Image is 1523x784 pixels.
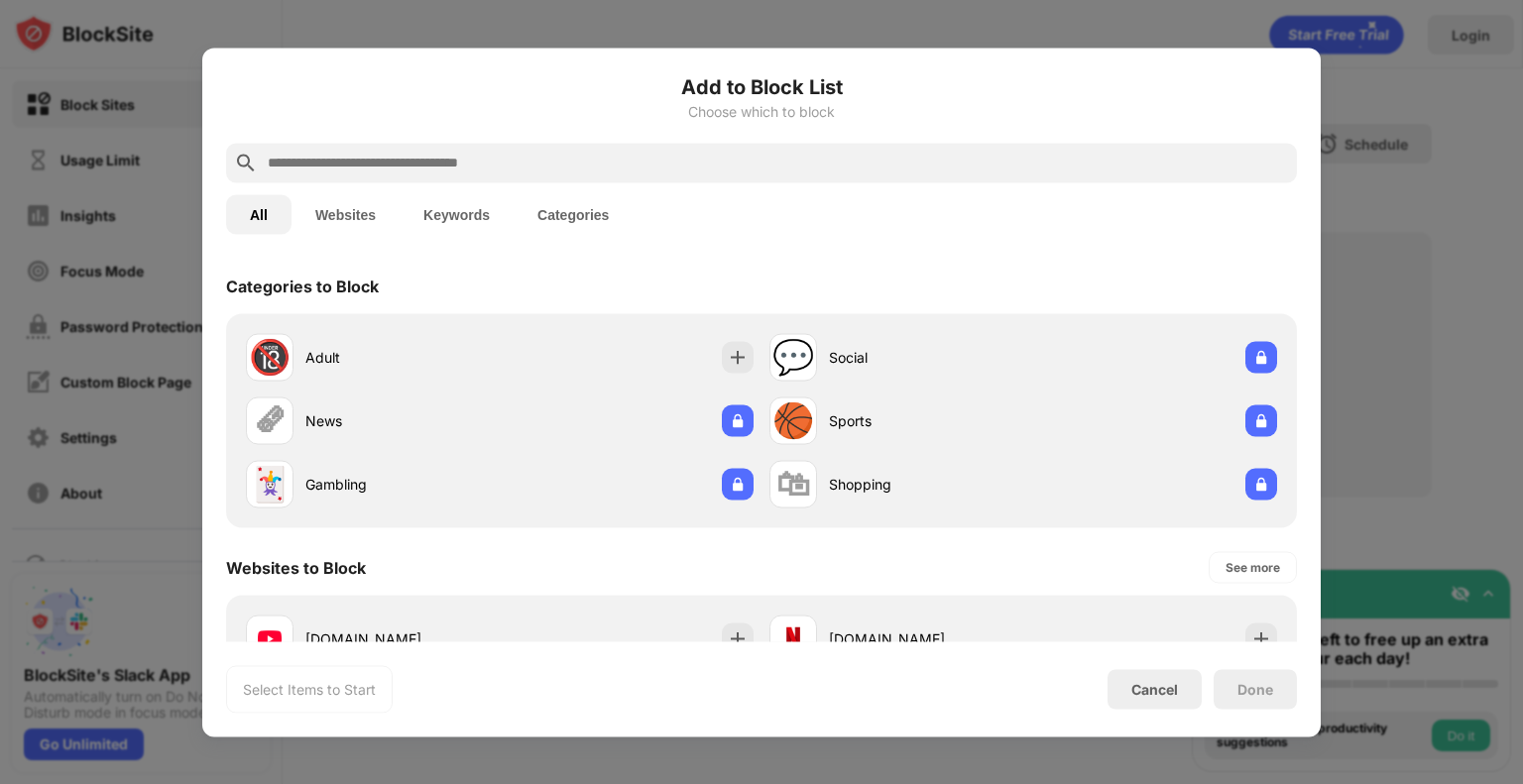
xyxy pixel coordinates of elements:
button: All [226,194,292,234]
img: search.svg [234,151,258,174]
div: 🛍 [776,464,810,504]
div: [DOMAIN_NAME] [829,628,1023,649]
div: Done [1237,681,1273,697]
div: Websites to Block [226,557,366,577]
div: News [305,410,500,431]
div: [DOMAIN_NAME] [305,628,500,649]
div: 🗞 [253,400,287,441]
div: 💬 [772,337,814,378]
img: favicons [258,626,282,650]
div: Select Items to Start [243,679,376,699]
div: Cancel [1131,681,1178,698]
div: 🔞 [249,337,291,378]
div: Choose which to block [226,103,1297,119]
div: Categories to Block [226,276,379,295]
div: See more [1226,557,1280,577]
div: Shopping [829,474,1023,495]
div: Social [829,347,1023,368]
button: Categories [514,194,633,234]
div: Sports [829,410,1023,431]
img: favicons [781,626,805,650]
div: Gambling [305,474,500,495]
div: Adult [305,347,500,368]
div: 🏀 [772,400,814,441]
h6: Add to Block List [226,71,1297,101]
button: Websites [292,194,400,234]
button: Keywords [400,194,514,234]
div: 🃏 [249,464,291,504]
